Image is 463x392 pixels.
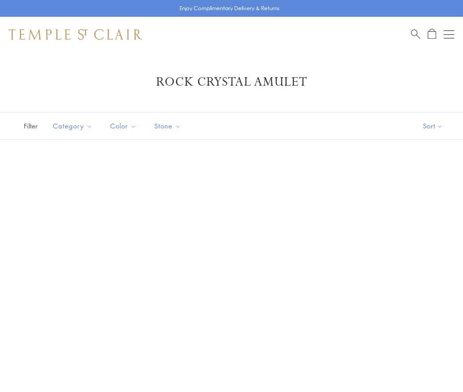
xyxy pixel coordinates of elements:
[106,121,143,132] span: Color
[444,29,454,40] button: Open navigation
[104,116,143,136] button: Color
[179,4,280,13] p: Enjoy Complimentary Delivery & Returns
[403,113,463,139] button: Show sort by
[411,29,420,40] a: Search
[9,29,142,40] img: Temple St. Clair
[148,116,188,136] button: Stone
[49,121,99,132] span: Category
[22,74,441,90] h1: Rock Crystal Amulet
[46,116,99,136] button: Category
[150,121,188,132] span: Stone
[428,29,436,40] a: Open Shopping Bag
